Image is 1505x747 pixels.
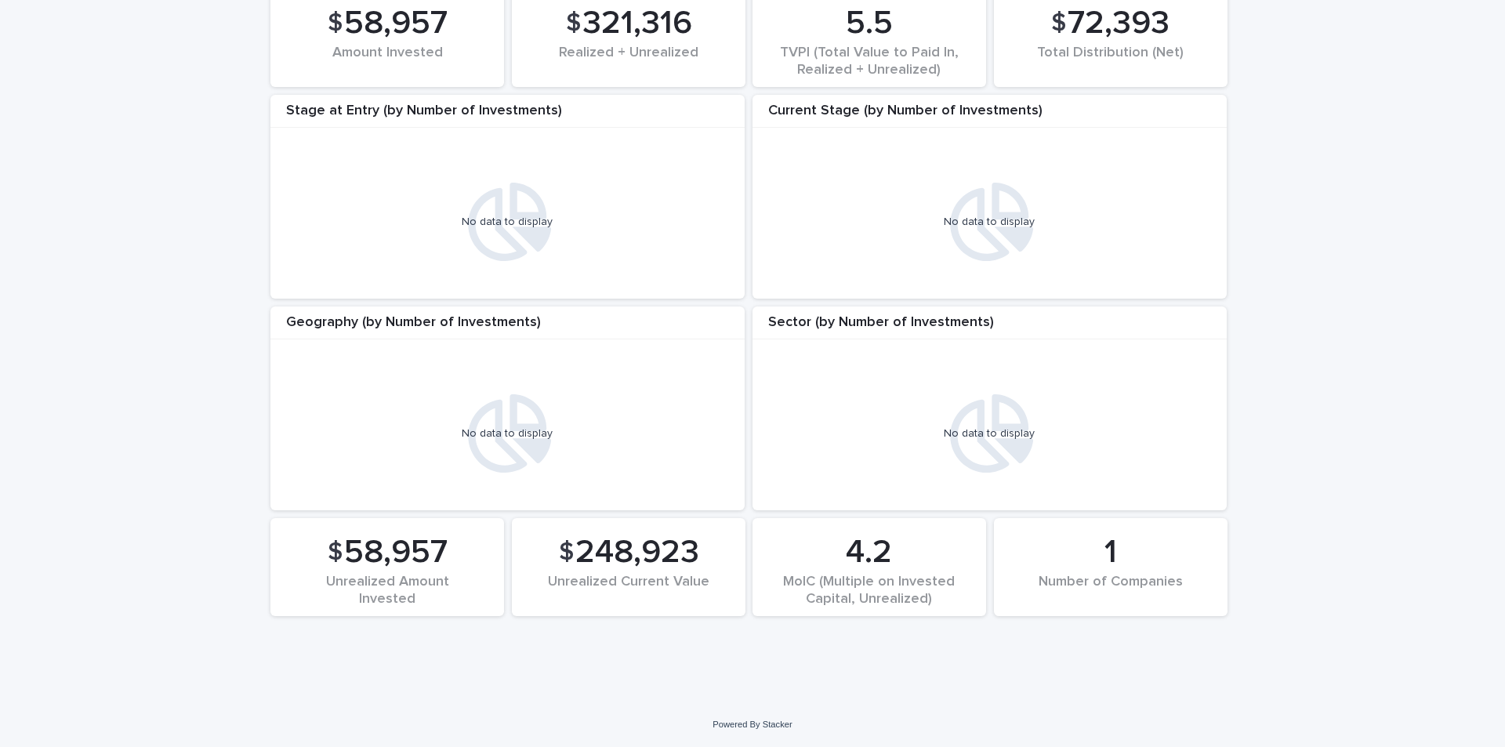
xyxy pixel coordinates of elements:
[278,216,737,229] div: No data to display
[1068,4,1170,43] span: 72,393
[713,720,792,729] a: Powered By Stacker
[328,538,343,568] span: $
[344,4,448,43] span: 58,957
[278,427,737,441] div: No data to display
[779,4,959,43] div: 5.5
[559,538,574,568] span: $
[779,533,959,572] div: 4.2
[297,574,477,607] div: Unrealized Amount Invested
[539,45,719,78] div: Realized + Unrealized
[566,9,581,38] span: $
[1021,574,1201,607] div: Number of Companies
[1021,45,1201,78] div: Total Distribution (Net)
[779,574,959,607] div: MoIC (Multiple on Invested Capital, Unrealized)
[575,533,699,572] span: 248,923
[270,103,745,129] div: Stage at Entry (by Number of Investments)
[297,45,477,78] div: Amount Invested
[270,314,745,340] div: Geography (by Number of Investments)
[344,533,448,572] span: 58,957
[760,216,1219,229] div: No data to display
[1021,533,1201,572] div: 1
[539,574,719,607] div: Unrealized Current Value
[752,103,1227,129] div: Current Stage (by Number of Investments)
[779,45,959,78] div: TVPI (Total Value to Paid In, Realized + Unrealized)
[582,4,692,43] span: 321,316
[1051,9,1066,38] span: $
[760,427,1219,441] div: No data to display
[752,314,1227,340] div: Sector (by Number of Investments)
[328,9,343,38] span: $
